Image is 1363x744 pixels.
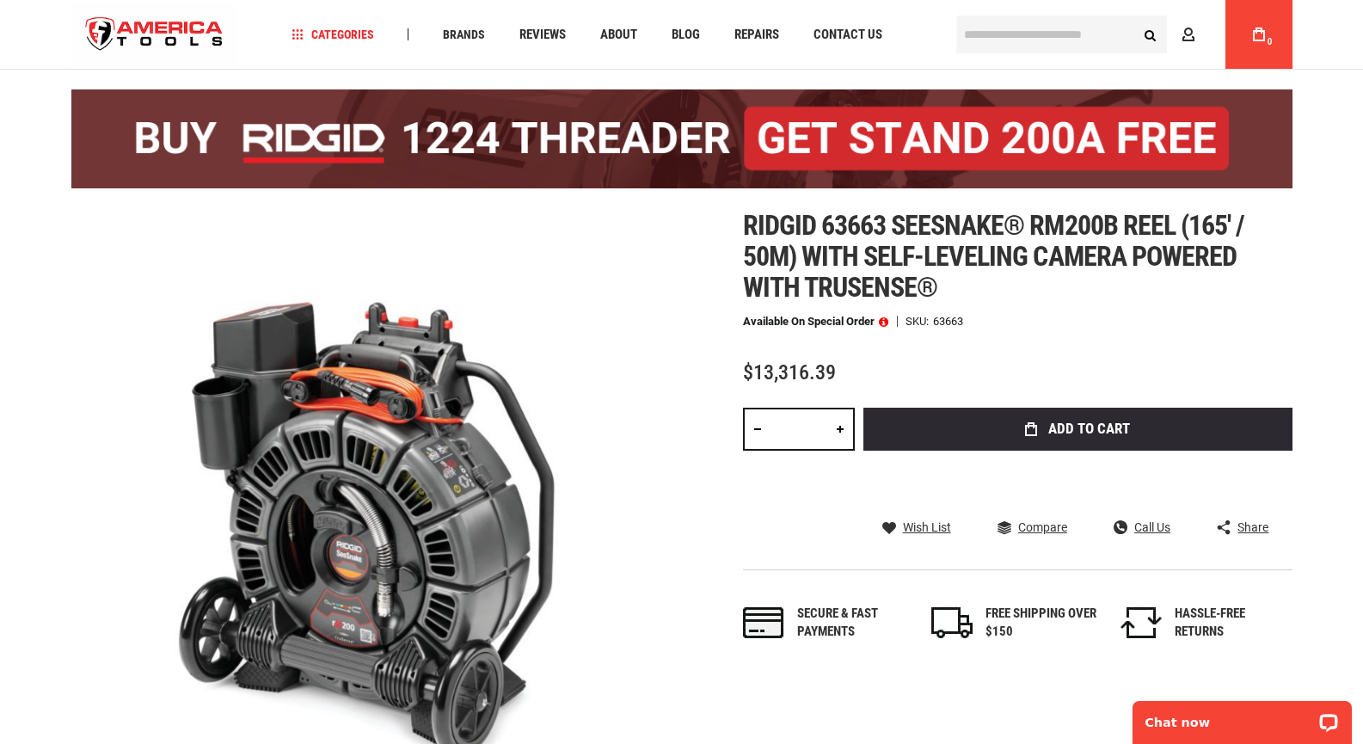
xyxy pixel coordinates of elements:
span: Wish List [903,521,951,533]
button: Add to Cart [863,408,1292,451]
span: Compare [1018,521,1067,533]
span: Contact Us [814,28,882,41]
span: $13,316.39 [743,360,836,384]
div: HASSLE-FREE RETURNS [1175,605,1286,642]
div: Secure & fast payments [797,605,909,642]
span: Brands [443,28,485,40]
a: Wish List [882,520,951,535]
img: payments [743,607,784,638]
a: Repairs [727,23,787,46]
span: Share [1237,521,1268,533]
a: Compare [998,520,1067,535]
span: Add to Cart [1048,421,1130,436]
button: Search [1134,18,1167,51]
strong: SKU [906,316,933,327]
img: returns [1120,607,1162,638]
a: Reviews [512,23,574,46]
img: shipping [931,607,973,638]
p: Available on Special Order [743,316,888,328]
a: store logo [71,3,238,67]
span: Blog [672,28,700,41]
div: 63663 [933,316,963,327]
img: America Tools [71,3,238,67]
a: Categories [284,23,382,46]
span: Ridgid 63663 seesnake® rm200b reel (165' / 50m) with self-leveling camera powered with trusense® [743,209,1245,304]
a: Call Us [1114,520,1170,535]
a: About [592,23,645,46]
span: About [600,28,637,41]
iframe: Secure express checkout frame [860,456,1296,506]
img: BOGO: Buy the RIDGID® 1224 Threader (26092), get the 92467 200A Stand FREE! [71,89,1292,188]
a: Contact Us [806,23,890,46]
span: Reviews [519,28,566,41]
span: 0 [1268,37,1273,46]
iframe: LiveChat chat widget [1121,690,1363,744]
span: Call Us [1134,521,1170,533]
span: Categories [292,28,374,40]
a: Blog [664,23,708,46]
div: FREE SHIPPING OVER $150 [985,605,1097,642]
a: Brands [435,23,493,46]
span: Repairs [734,28,779,41]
